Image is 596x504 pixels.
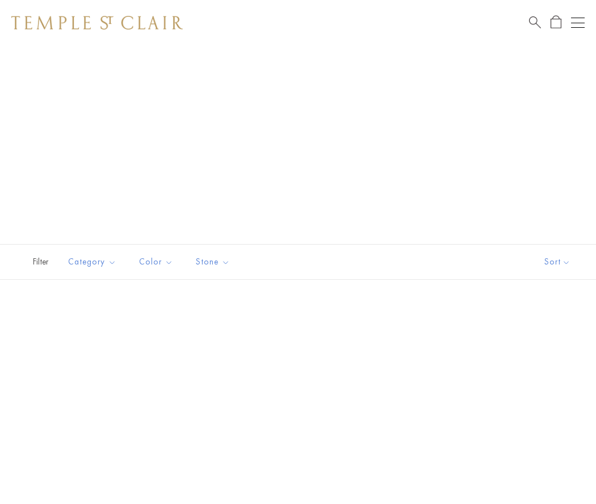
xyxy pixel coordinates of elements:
[133,255,182,269] span: Color
[62,255,125,269] span: Category
[131,249,182,275] button: Color
[551,15,561,30] a: Open Shopping Bag
[187,249,238,275] button: Stone
[190,255,238,269] span: Stone
[11,16,183,30] img: Temple St. Clair
[529,15,541,30] a: Search
[60,249,125,275] button: Category
[519,245,596,279] button: Show sort by
[571,16,585,30] button: Open navigation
